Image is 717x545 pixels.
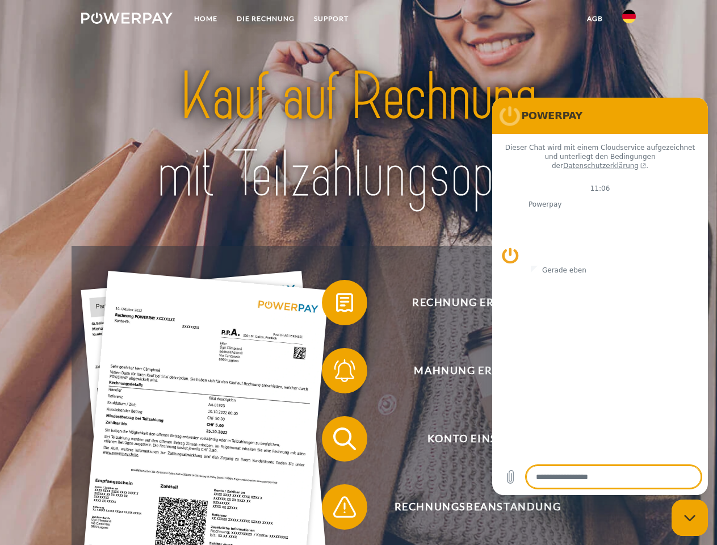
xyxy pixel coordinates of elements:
[330,288,359,317] img: qb_bill.svg
[338,280,617,325] span: Rechnung erhalten?
[81,12,173,24] img: logo-powerpay-white.svg
[338,484,617,530] span: Rechnungsbeanstandung
[492,98,708,495] iframe: Messaging-Fenster
[108,54,609,217] img: title-powerpay_de.svg
[577,9,613,29] a: agb
[330,425,359,453] img: qb_search.svg
[338,416,617,462] span: Konto einsehen
[227,9,304,29] a: DIE RECHNUNG
[322,280,617,325] button: Rechnung erhalten?
[185,9,227,29] a: Home
[330,357,359,385] img: qb_bell.svg
[622,10,636,23] img: de
[304,9,358,29] a: SUPPORT
[672,500,708,536] iframe: Schaltfläche zum Öffnen des Messaging-Fensters; Konversation läuft
[322,348,617,393] button: Mahnung erhalten?
[322,416,617,462] button: Konto einsehen
[330,493,359,521] img: qb_warning.svg
[322,484,617,530] button: Rechnungsbeanstandung
[338,348,617,393] span: Mahnung erhalten?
